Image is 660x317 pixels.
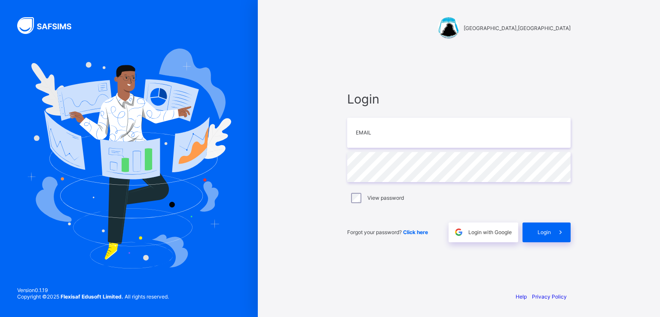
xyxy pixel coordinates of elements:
span: Version 0.1.19 [17,287,169,293]
span: Login with Google [468,229,512,235]
a: Click here [403,229,428,235]
span: Copyright © 2025 All rights reserved. [17,293,169,300]
strong: Flexisaf Edusoft Limited. [61,293,123,300]
label: View password [367,195,404,201]
a: Privacy Policy [532,293,567,300]
img: SAFSIMS Logo [17,17,82,34]
img: google.396cfc9801f0270233282035f929180a.svg [454,227,464,237]
span: Login [347,91,571,107]
img: Hero Image [27,49,231,268]
a: Help [516,293,527,300]
span: Login [538,229,551,235]
span: [GEOGRAPHIC_DATA],[GEOGRAPHIC_DATA] [464,25,571,31]
span: Forgot your password? [347,229,428,235]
